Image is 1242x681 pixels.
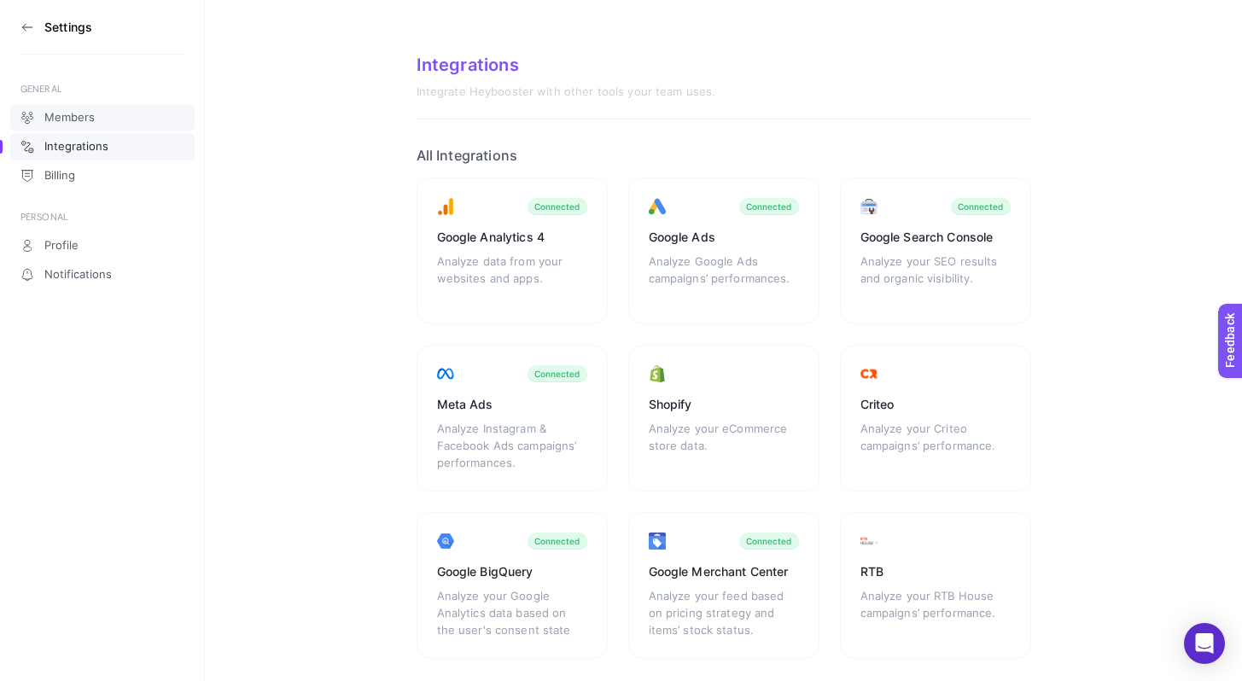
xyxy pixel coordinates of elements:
div: Shopify [649,396,799,413]
div: Analyze Google Ads campaigns’ performances. [649,253,799,304]
h3: Settings [44,20,92,34]
div: Open Intercom Messenger [1184,623,1225,664]
div: Google Search Console [860,229,1011,246]
h2: All Integrations [417,147,1031,164]
span: Billing [44,169,75,183]
div: Connected [746,536,792,546]
div: Analyze your Criteo campaigns’ performance. [860,420,1011,471]
span: Notifications [44,268,112,282]
div: Analyze your eCommerce store data. [649,420,799,471]
div: Google Merchant Center [649,563,799,580]
div: Analyze your feed based on pricing strategy and items’ stock status. [649,587,799,638]
div: Meta Ads [437,396,587,413]
a: Billing [10,162,195,189]
div: Integrations [417,55,1031,75]
span: Members [44,111,95,125]
div: Analyze your RTB House campaigns’ performance. [860,587,1011,638]
span: Feedback [10,5,65,19]
a: Notifications [10,261,195,288]
a: Integrations [10,133,195,160]
div: Integrate Heybooster with other tools your team uses. [417,85,1031,99]
div: Google Analytics 4 [437,229,587,246]
a: Members [10,104,195,131]
div: Connected [958,201,1004,212]
span: Profile [44,239,79,253]
div: GENERAL [20,82,184,96]
div: Analyze data from your websites and apps. [437,253,587,304]
div: Analyze Instagram & Facebook Ads campaigns’ performances. [437,420,587,471]
div: Connected [534,201,580,212]
div: Analyze your SEO results and organic visibility. [860,253,1011,304]
div: RTB [860,563,1011,580]
div: Connected [746,201,792,212]
div: Connected [534,369,580,379]
div: Connected [534,536,580,546]
span: Integrations [44,140,108,154]
div: PERSONAL [20,210,184,224]
div: Google BigQuery [437,563,587,580]
a: Profile [10,232,195,259]
div: Analyze your Google Analytics data based on the user's consent state [437,587,587,638]
div: Criteo [860,396,1011,413]
div: Google Ads [649,229,799,246]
